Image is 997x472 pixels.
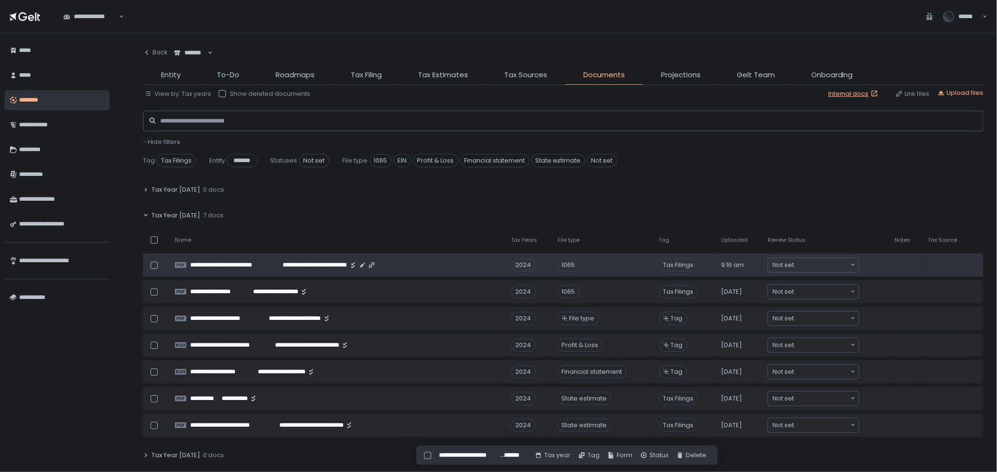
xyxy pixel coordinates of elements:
div: Search for option [768,258,859,272]
div: Search for option [57,6,124,26]
span: Tax Source [928,236,957,244]
span: Not set [773,421,794,430]
div: Profit & Loss [558,339,603,352]
span: 0 docs [203,185,224,194]
span: 9:16 am [721,261,744,269]
span: 1065 [370,154,392,167]
span: [DATE] [721,394,742,403]
button: Link files [895,90,930,98]
button: View by: Tax years [145,90,211,98]
span: To-Do [217,70,239,81]
div: Search for option [768,391,859,406]
span: Tax Years [511,236,538,244]
span: EIN [394,154,411,167]
span: Tax Year [DATE] [152,451,200,460]
button: Back [143,43,168,62]
div: 2024 [511,339,536,352]
span: File type [570,314,595,323]
span: [DATE] [721,421,742,430]
span: Not set [299,154,329,167]
div: State estimate [558,392,611,405]
span: Notes [895,236,910,244]
input: Search for option [794,260,850,270]
div: 2024 [511,392,536,405]
div: Search for option [168,43,213,63]
button: Tag [578,451,600,460]
div: State estimate [558,419,611,432]
span: Profit & Loss [413,154,458,167]
div: 2024 [511,258,536,272]
div: Search for option [768,338,859,352]
button: Form [607,451,632,460]
span: Tax Filings [659,419,698,432]
span: Tag [671,341,683,349]
input: Search for option [794,287,850,297]
div: 2024 [511,419,536,432]
input: Search for option [794,394,850,403]
input: Search for option [794,340,850,350]
span: Not set [773,287,794,297]
span: Statuses [271,156,297,165]
span: Tax Filings [157,154,196,167]
button: Status [640,451,669,460]
span: Tax Filing [351,70,382,81]
span: Gelt Team [737,70,775,81]
span: Not set [773,367,794,377]
button: Delete [676,451,706,460]
span: Tax Filings [659,392,698,405]
button: - Hide filters [143,138,180,146]
span: Not set [587,154,617,167]
span: Tag [143,156,155,165]
span: Onboarding [811,70,853,81]
span: Entity [161,70,181,81]
span: 7 docs [203,211,224,220]
input: Search for option [794,421,850,430]
span: [DATE] [721,287,742,296]
span: File type [558,236,580,244]
div: 2024 [511,312,536,325]
div: Financial statement [558,365,627,379]
div: 1065 [558,258,580,272]
span: Projections [661,70,701,81]
span: Tax Estimates [418,70,468,81]
span: - Hide filters [143,137,180,146]
span: Tag [671,314,683,323]
span: Review Status [768,236,805,244]
div: Search for option [768,285,859,299]
div: 2024 [511,285,536,298]
span: Not set [773,394,794,403]
a: Internal docs [828,90,880,98]
div: Search for option [768,418,859,432]
span: Entity [209,156,225,165]
button: Tax year [535,451,570,460]
span: Not set [773,340,794,350]
span: Not set [773,314,794,323]
div: 2024 [511,365,536,379]
span: State estimate [531,154,585,167]
span: Uploaded [721,236,748,244]
input: Search for option [206,48,207,58]
span: Name [175,236,191,244]
input: Search for option [794,367,850,377]
span: [DATE] [721,314,742,323]
div: 1065 [558,285,580,298]
span: Financial statement [460,154,529,167]
div: Search for option [768,311,859,326]
div: Back [143,48,168,57]
span: Tax Filings [659,285,698,298]
input: Search for option [794,314,850,323]
button: Upload files [937,89,984,97]
span: File type [343,156,368,165]
span: Tax Year [DATE] [152,211,200,220]
span: Tax Year [DATE] [152,185,200,194]
span: Tax Filings [659,258,698,272]
div: Search for option [768,365,859,379]
span: 0 docs [203,451,224,460]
